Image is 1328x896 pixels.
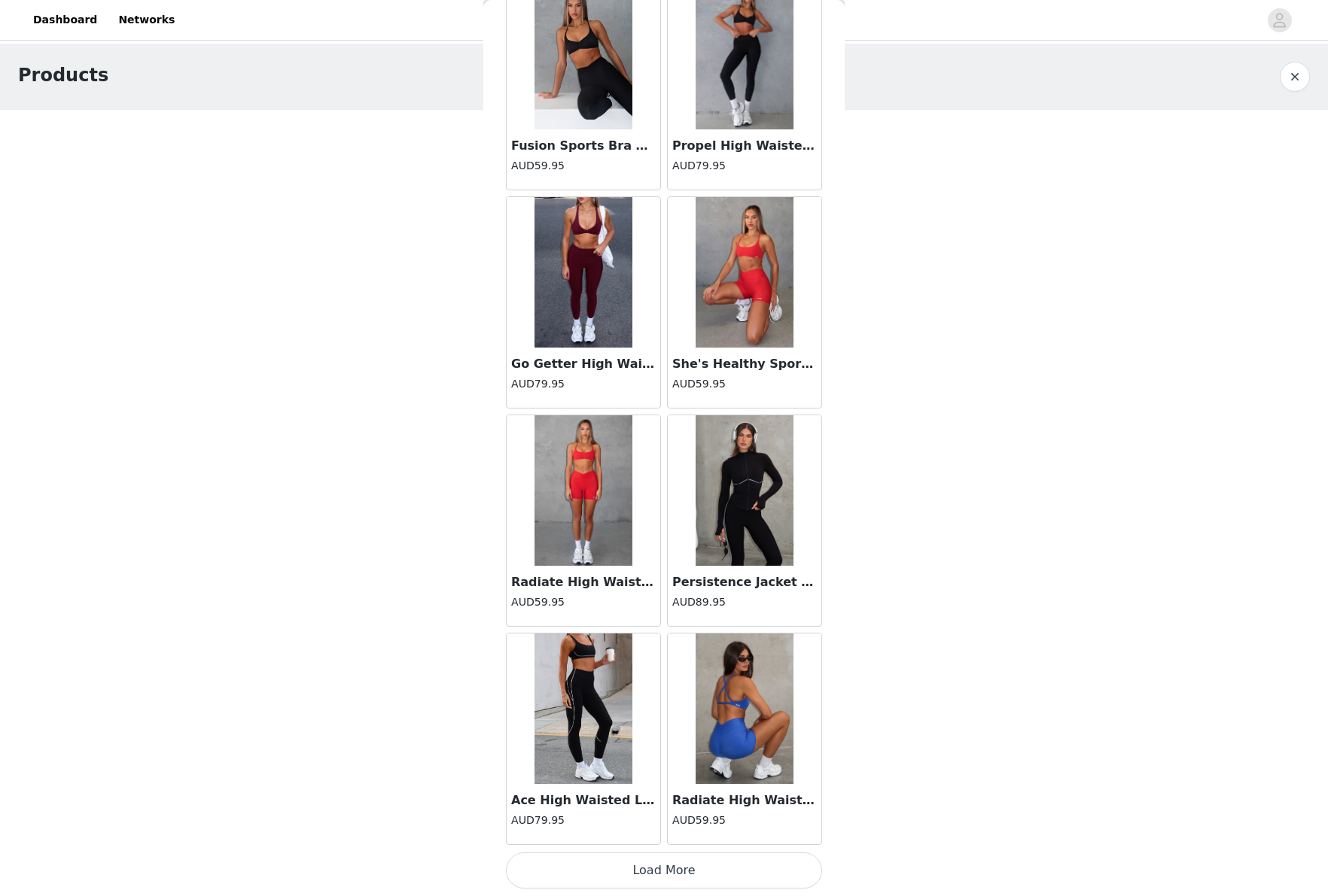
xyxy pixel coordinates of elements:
a: Dashboard [24,3,106,37]
img: She's Healthy Sports Crop Cherry Red [696,197,793,348]
div: avatar [1272,8,1287,32]
h4: AUD79.95 [511,812,656,828]
h4: AUD59.95 [672,376,817,392]
h3: Radiate High Waisted Shorts Electric Blue [672,791,817,809]
h3: Go Getter High Waisted Leggings Merlot [511,355,656,373]
img: Persistence Jacket Black/White [696,415,793,566]
h3: Persistence Jacket Black/White [672,573,817,591]
a: Networks [109,3,184,37]
h3: She's Healthy Sports Crop Cherry Red [672,355,817,373]
h4: AUD79.95 [672,158,817,174]
h4: AUD59.95 [511,594,656,610]
button: Load More [506,852,822,888]
img: Radiate High Waisted Shorts Electric Blue [696,633,793,784]
img: Go Getter High Waisted Leggings Merlot [535,197,632,348]
h4: AUD59.95 [511,158,656,174]
img: Radiate High Waisted Shorts Cherry Red [535,415,632,566]
h1: Products [18,62,108,89]
h3: Fusion Sports Bra Black [511,137,656,155]
h3: Ace High Waisted Leggings Black/White [511,791,656,809]
img: Ace High Waisted Leggings Black/White [535,633,632,784]
h3: Propel High Waisted Leggings Black [672,137,817,155]
h4: AUD89.95 [672,594,817,610]
h3: Radiate High Waisted Shorts Cherry Red [511,573,656,591]
h4: AUD79.95 [511,376,656,392]
h4: AUD59.95 [672,812,817,828]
